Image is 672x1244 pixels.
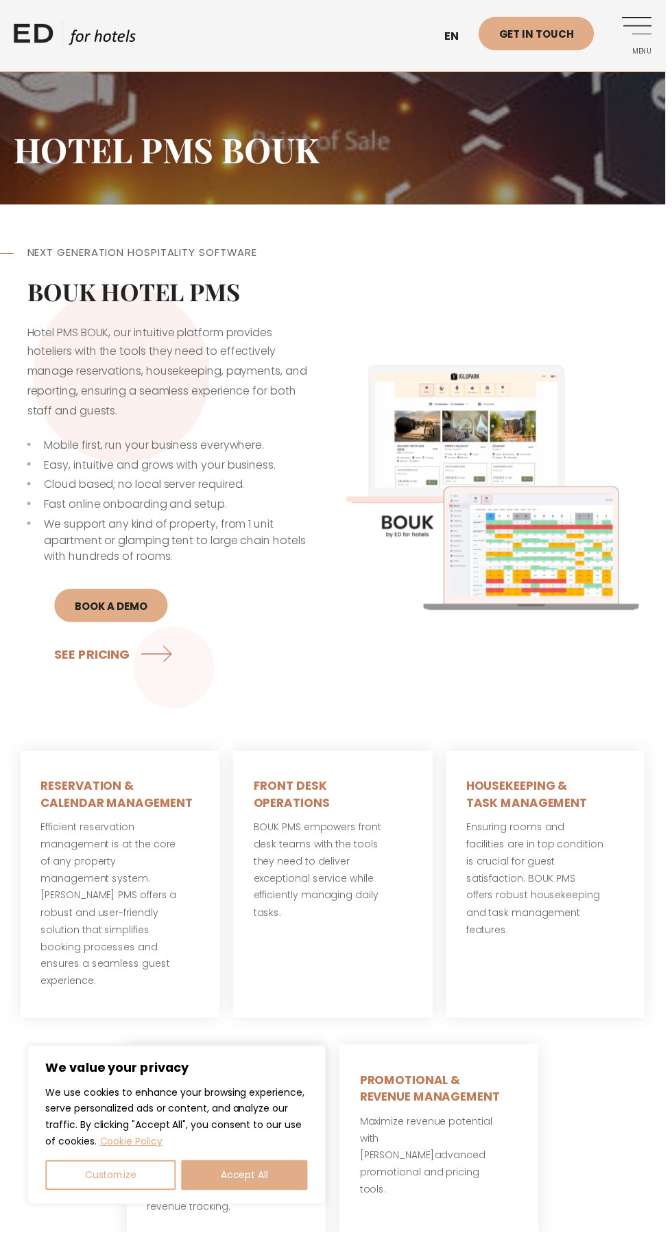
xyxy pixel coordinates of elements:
[27,521,322,571] li: We support any kind of property, from 1 unit apartment or glamping tent to large chain hotels wit...
[55,642,179,679] a: SEE PRICING
[363,1126,497,1174] span: Maximize revenue potential with [PERSON_NAME]
[100,1145,165,1160] a: Cookie Policy
[149,1160,276,1226] span: and efficient payment processing, invoicing, and revenue tracking.
[27,502,322,518] li: Fast online onboarding and setup.
[41,786,201,821] h5: RESERVATION & CALENDAR MANAGEMENT
[471,786,631,821] h5: HOUSEKEEPING & TASK MANAGEMENT
[621,17,658,55] a: Menu
[27,327,322,425] p: Hotel PMS BOUK, our intuitive platform provides hoteliers with the tools they need to effectively...
[27,462,322,478] li: Easy, intuitive and grows with your business.
[621,48,658,56] span: Menu
[363,1160,490,1208] span: advanced promotional and pricing tools.
[256,829,385,929] span: BOUK PMS empowers front desk teams with the tools they need to deliver exceptional service while ...
[55,595,169,629] a: BOOK A DEMO
[336,326,658,648] img: Hotel PMS BOUK by ED for hotels
[442,21,483,54] a: en
[183,1172,311,1202] button: Accept All
[27,482,322,498] li: Cloud based; no local server required.
[41,828,201,1000] p: Efficient reservation management is at the core of any property management system. [PERSON_NAME] ...
[471,829,610,946] span: Ensuring rooms and facilities are in top condition is crucial for guest satisfaction. BOUK PMS of...
[27,442,322,458] li: Mobile first, run your business everywhere.
[14,21,137,55] a: ED HOTELS
[363,1083,523,1118] h5: PROMOTIONAL & REVENUE MANAGEMENT
[27,248,260,262] span: Next Generation Hospitality Software
[46,1070,311,1087] p: We value your privacy
[46,1095,311,1161] p: We use cookies to enhance your browsing experience, serve personalized ads or content, and analyz...
[483,17,600,51] a: Get in touch
[256,786,416,821] h5: FRONT DESK OPERATIONS
[46,1172,178,1202] button: Customize
[14,128,322,174] span: HOTEL PMS BOUK
[27,281,322,309] h2: BOUK HOTEL PMS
